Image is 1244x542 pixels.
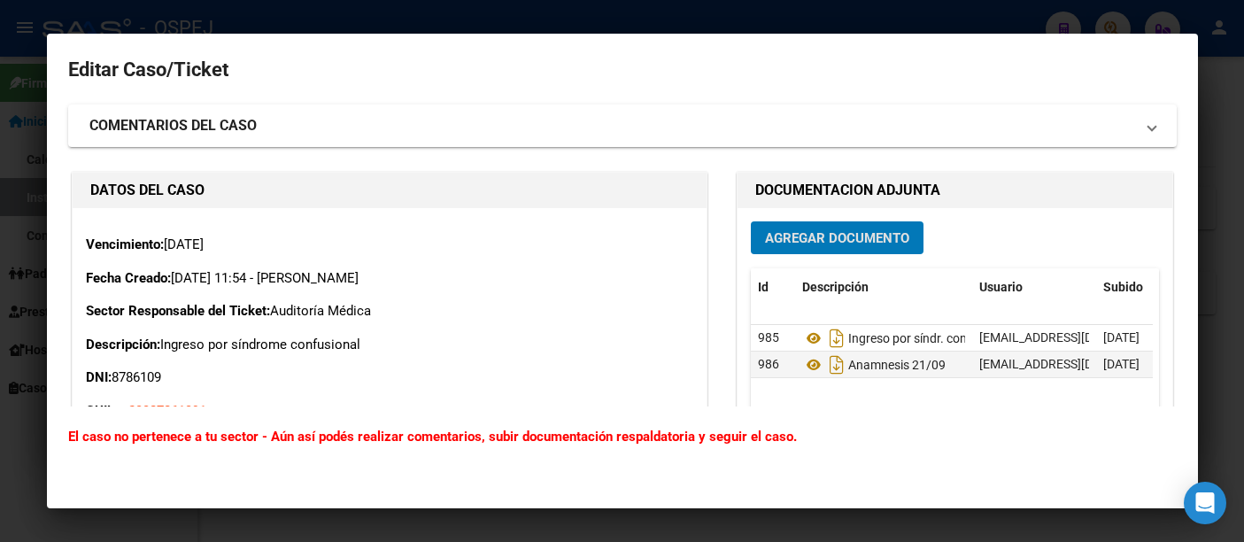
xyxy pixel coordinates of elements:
[758,354,788,375] div: 986
[825,351,848,379] i: Descargar documento
[979,280,1023,294] span: Usuario
[848,358,946,372] span: Anamnesis 21/09
[68,53,1177,87] h2: Editar Caso/Ticket
[86,268,693,289] p: [DATE] 11:54 - [PERSON_NAME]
[848,331,1015,345] span: Ingreso por síndr. confusional.
[1103,330,1140,345] span: [DATE]
[86,403,118,419] strong: CUIL:
[1103,280,1143,294] span: Subido
[751,268,795,306] datatable-header-cell: Id
[1096,268,1185,306] datatable-header-cell: Subido
[86,303,270,319] strong: Sector Responsable del Ticket:
[86,235,693,255] p: [DATE]
[795,268,972,306] datatable-header-cell: Descripción
[758,328,788,348] div: 985
[90,182,205,198] strong: DATOS DEL CASO
[86,368,693,388] p: 8786109
[825,324,848,352] i: Descargar documento
[751,221,923,254] button: Agregar Documento
[972,268,1096,306] datatable-header-cell: Usuario
[86,270,171,286] strong: Fecha Creado:
[765,230,909,246] span: Agregar Documento
[802,280,869,294] span: Descripción
[86,335,693,355] p: Ingreso por síndrome confusional
[68,429,797,445] b: El caso no pertenece a tu sector - Aún así podés realizar comentarios, subir documentación respal...
[89,115,257,136] strong: COMENTARIOS DEL CASO
[86,236,164,252] strong: Vencimiento:
[1184,482,1226,524] div: Open Intercom Messenger
[1103,357,1140,371] span: [DATE]
[68,105,1177,147] mat-expansion-panel-header: COMENTARIOS DEL CASO
[758,280,769,294] span: Id
[86,301,693,321] p: Auditoría Médica
[86,337,160,352] strong: Descripción:
[128,403,206,419] span: 20087861091
[755,180,1155,201] h1: DOCUMENTACION ADJUNTA
[86,369,112,385] strong: DNI:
